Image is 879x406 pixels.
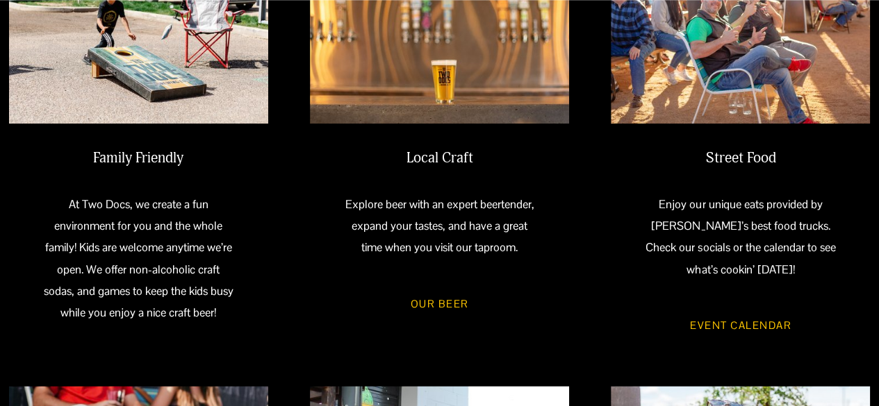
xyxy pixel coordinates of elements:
h2: Street Food [643,149,838,167]
a: Our Beer [390,285,490,323]
h2: Local Craft [343,149,537,167]
p: Explore beer with an expert beertender, expand your tastes, and have a great time when you visit ... [343,194,537,259]
h2: Family Friendly [41,149,236,167]
p: Enjoy our unique eats provided by [PERSON_NAME]’s best food trucks. Check our socials or the cale... [643,194,838,280]
a: Event Calendar [669,306,812,344]
p: At Two Docs, we create a fun environment for you and the whole family! Kids are welcome anytime w... [41,194,236,324]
